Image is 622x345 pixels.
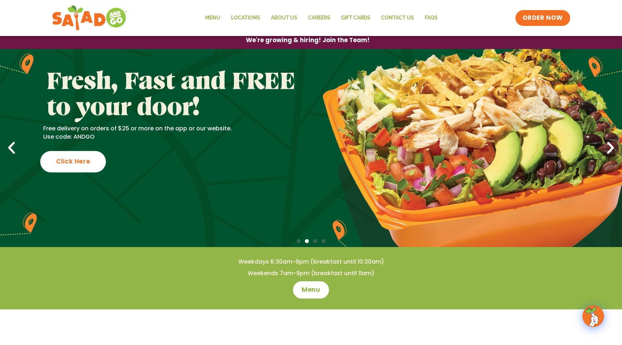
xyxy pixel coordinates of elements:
img: new-SAG-logo-768×292 [52,4,128,32]
div: Previous slide [4,140,19,156]
a: About Us [266,10,303,26]
a: GIFT CARDS [336,10,376,26]
span: Go to slide 1 [297,239,301,243]
a: ORDER NOW [515,10,570,26]
img: wpChatIcon [583,306,603,326]
span: Go to slide 2 [305,239,309,243]
div: Click Here [40,151,106,172]
span: Go to slide 3 [313,239,317,243]
a: Careers [303,10,336,26]
a: Contact Us [376,10,419,26]
span: We're growing & hiring! Join the Team! [246,37,370,43]
a: FAQs [419,10,443,26]
h4: Weekends 7am-9pm (breakfast until 11am) [14,269,608,277]
a: Menu [200,10,226,26]
div: Next slide [603,140,618,156]
span: ORDER NOW [523,14,563,22]
a: We're growing & hiring! Join the Team! [235,32,380,49]
a: Menu [293,281,329,299]
a: Locations [226,10,266,26]
nav: Menu [200,10,443,26]
p: Free delivery on orders of $25 or more on the app or our website. Use code: ANDGO [43,125,234,141]
span: Go to slide 4 [321,239,325,243]
h4: Weekdays 6:30am-9pm (breakfast until 10:30am) [14,258,608,266]
span: Menu [302,286,320,294]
